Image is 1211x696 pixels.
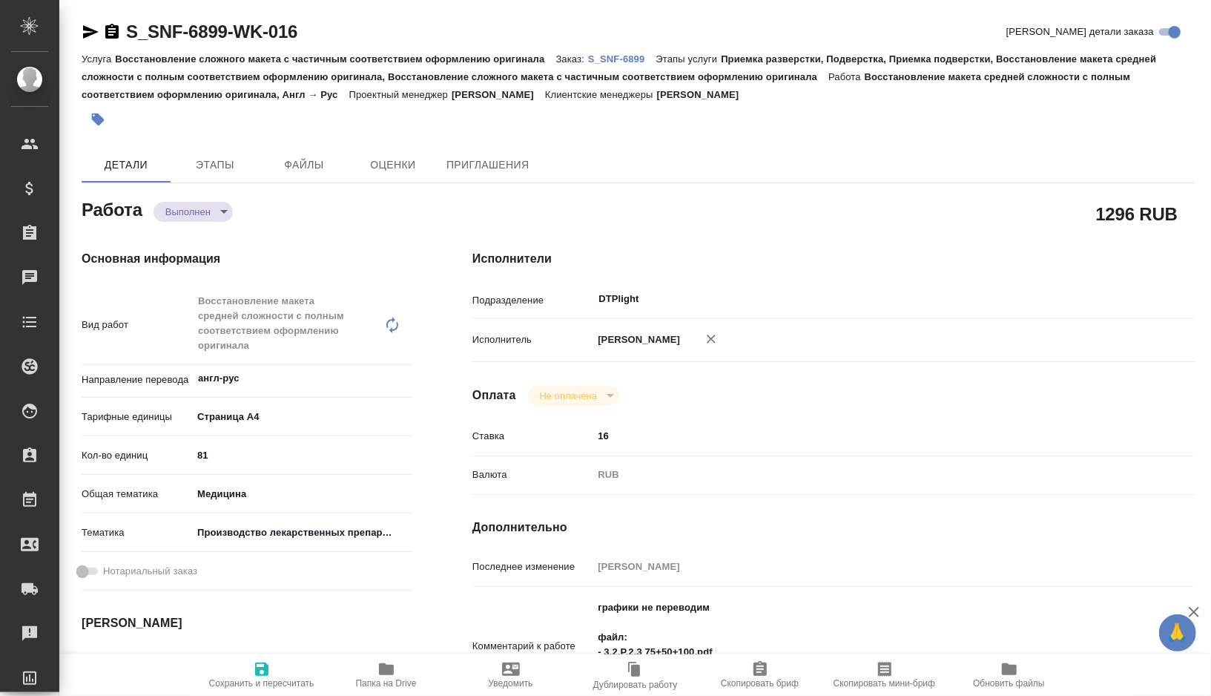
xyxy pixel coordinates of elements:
p: Заказ: [556,53,588,65]
h4: [PERSON_NAME] [82,614,413,632]
p: Общая тематика [82,487,192,502]
span: Приглашения [446,156,529,174]
p: Комментарий к работе [472,639,593,654]
button: Сохранить и пересчитать [199,654,324,696]
h4: Оплата [472,387,516,404]
span: Скопировать бриф [721,678,799,689]
span: Файлы [268,156,340,174]
button: Скопировать ссылку для ЯМессенджера [82,23,99,41]
input: ✎ Введи что-нибудь [192,652,322,674]
span: Сохранить и пересчитать [209,678,314,689]
p: Вид работ [82,318,192,332]
span: Нотариальный заказ [103,564,197,579]
p: Валюта [472,467,593,482]
span: Уведомить [489,678,533,689]
h2: 1296 RUB [1096,201,1178,226]
div: Медицина [192,482,413,507]
p: Исполнитель [472,332,593,347]
button: Не оплачена [535,390,601,402]
p: Этапы услуги [656,53,722,65]
input: ✎ Введи что-нибудь [593,425,1135,447]
button: 🙏 [1159,614,1196,651]
button: Дублировать работу [573,654,698,696]
button: Уведомить [449,654,573,696]
span: Этапы [179,156,251,174]
h4: Исполнители [472,250,1195,268]
div: Производство лекарственных препаратов [192,520,413,545]
p: [PERSON_NAME] [657,89,750,100]
span: Детали [90,156,162,174]
div: RUB [593,462,1135,487]
button: Open [1126,298,1129,301]
button: Папка на Drive [324,654,449,696]
span: Скопировать мини-бриф [834,678,935,689]
p: Подразделение [472,293,593,308]
h2: Работа [82,195,142,222]
p: Восстановление сложного макета с частичным соответствием оформлению оригинала [115,53,555,65]
p: Кол-во единиц [82,448,192,463]
h4: Дополнительно [472,519,1195,536]
button: Выполнен [161,206,215,218]
p: Направление перевода [82,372,192,387]
button: Скопировать мини-бриф [822,654,947,696]
button: Добавить тэг [82,103,114,136]
input: Пустое поле [593,556,1135,577]
p: Проектный менеджер [349,89,452,100]
p: Тематика [82,525,192,540]
span: Папка на Drive [356,678,417,689]
div: Выполнен [528,386,619,406]
span: [PERSON_NAME] детали заказа [1006,24,1154,39]
a: S_SNF-6899 [588,52,656,65]
span: 🙏 [1165,617,1190,649]
p: [PERSON_NAME] [593,332,680,347]
a: S_SNF-6899-WK-016 [126,22,297,42]
div: Страница А4 [192,404,413,430]
button: Скопировать ссылку [103,23,121,41]
p: S_SNF-6899 [588,53,656,65]
p: Клиентские менеджеры [545,89,657,100]
div: Выполнен [154,202,233,222]
p: Работа [828,71,865,82]
span: Обновить файлы [973,678,1045,689]
button: Open [405,377,408,380]
textarea: графики не переводим файл: - 3.2.P.2.3 75+50+100.pdf [URL][DOMAIN_NAME] [593,595,1135,695]
span: Дублировать работу [593,680,678,690]
button: Удалить исполнителя [695,323,727,355]
p: [PERSON_NAME] [452,89,545,100]
button: Обновить файлы [947,654,1072,696]
button: Скопировать бриф [698,654,822,696]
span: Оценки [357,156,429,174]
p: Ставка [472,429,593,444]
p: Тарифные единицы [82,410,192,424]
input: ✎ Введи что-нибудь [192,444,413,466]
h4: Основная информация [82,250,413,268]
p: Услуга [82,53,115,65]
p: Последнее изменение [472,559,593,574]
